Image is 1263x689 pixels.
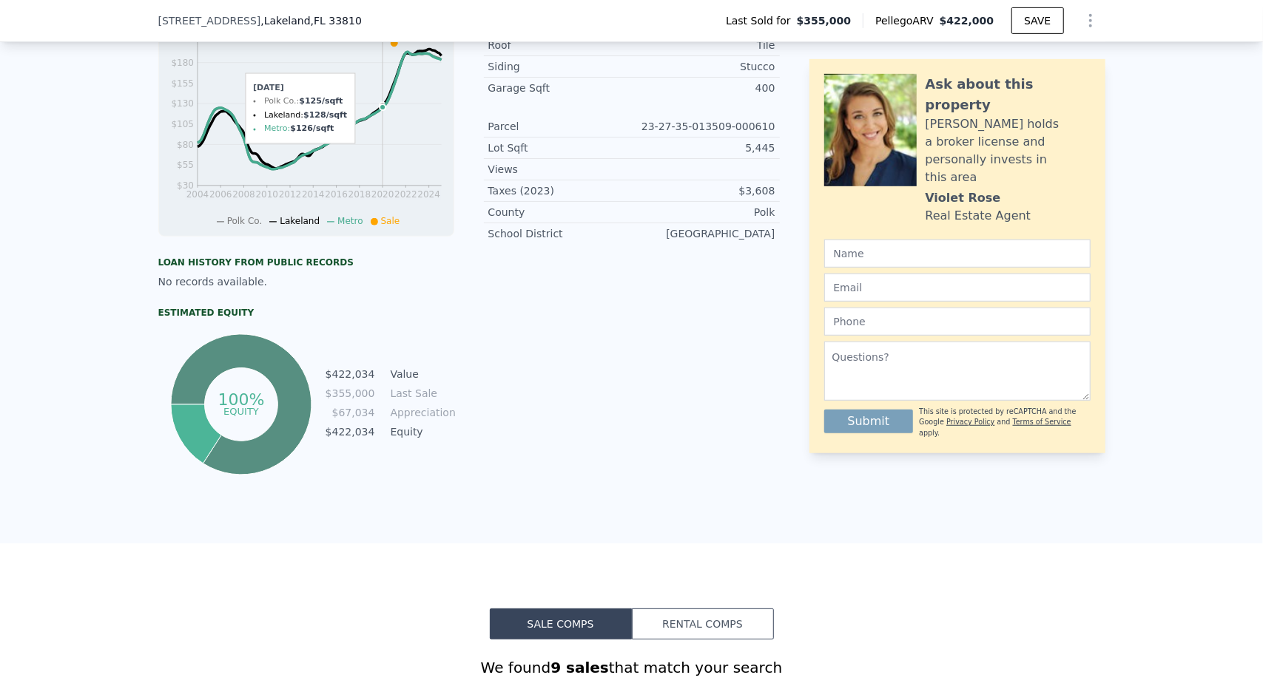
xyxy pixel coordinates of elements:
div: Lot Sqft [488,140,632,155]
div: $3,608 [632,183,775,198]
td: $422,034 [325,424,376,440]
tspan: 2010 [255,190,278,200]
div: Siding [488,59,632,74]
div: County [488,205,632,220]
strong: 9 sales [550,659,609,676]
div: Garage Sqft [488,81,632,95]
td: Value [388,366,454,382]
td: $355,000 [325,385,376,401]
input: Email [824,274,1091,302]
span: Last Sold for [726,13,797,28]
tspan: 2024 [417,190,440,200]
div: Real Estate Agent [926,207,1031,225]
div: Roof [488,38,632,52]
td: Appreciation [388,404,454,421]
div: School District [488,226,632,241]
div: Views [488,162,632,177]
span: $355,000 [797,13,852,28]
div: Loan history from public records [158,257,454,268]
tspan: $105 [171,119,194,129]
td: Equity [388,424,454,440]
div: Parcel [488,119,632,134]
button: Sale Comps [490,608,632,639]
span: Pellego ARV [875,13,940,28]
tspan: 2006 [209,190,232,200]
td: $67,034 [325,404,376,421]
span: , FL 33810 [311,15,362,27]
tspan: 2014 [302,190,325,200]
div: [GEOGRAPHIC_DATA] [632,226,775,241]
span: Polk Co. [227,216,263,226]
button: Rental Comps [632,608,774,639]
tspan: 100% [218,390,265,409]
tspan: 2016 [325,190,348,200]
a: Terms of Service [1013,418,1071,426]
div: Stucco [632,59,775,74]
tspan: $130 [171,99,194,109]
tspan: $55 [177,160,194,171]
td: $422,034 [325,366,376,382]
tspan: $155 [171,78,194,89]
div: Estimated Equity [158,307,454,319]
span: Lakeland [280,216,320,226]
div: 400 [632,81,775,95]
span: Metro [337,216,363,226]
tspan: equity [223,406,259,417]
div: Polk [632,205,775,220]
div: 5,445 [632,140,775,155]
div: No records available. [158,274,454,289]
a: Privacy Policy [946,418,994,426]
div: Ask about this property [926,74,1091,115]
span: [STREET_ADDRESS] [158,13,261,28]
tspan: $30 [177,181,194,191]
td: Last Sale [388,385,454,401]
tspan: 2020 [371,190,394,200]
button: Show Options [1076,6,1105,35]
span: $422,000 [940,15,994,27]
tspan: 2012 [278,190,301,200]
button: SAVE [1011,7,1063,34]
tspan: $180 [171,58,194,68]
tspan: 2022 [394,190,417,200]
div: This site is protected by reCAPTCHA and the Google and apply. [919,407,1090,438]
div: Violet Rose [926,189,1001,207]
tspan: $80 [177,140,194,150]
span: Sale [381,216,400,226]
div: Tile [632,38,775,52]
input: Name [824,240,1091,268]
input: Phone [824,308,1091,336]
div: [PERSON_NAME] holds a broker license and personally invests in this area [926,115,1091,186]
span: , Lakeland [260,13,362,28]
div: We found that match your search [158,657,1105,678]
button: Submit [824,410,914,433]
tspan: 2018 [348,190,371,200]
div: Taxes (2023) [488,183,632,198]
tspan: 2008 [232,190,255,200]
div: 23-27-35-013509-000610 [632,119,775,134]
tspan: 2004 [186,190,209,200]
